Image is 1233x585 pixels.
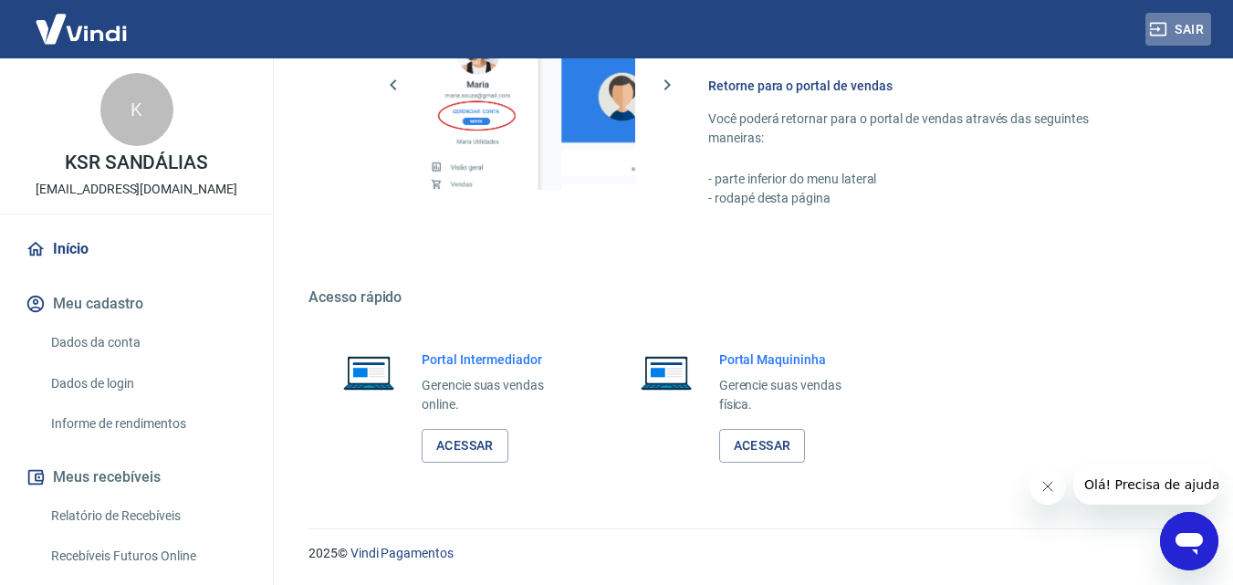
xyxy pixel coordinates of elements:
a: Informe de rendimentos [44,405,251,443]
img: Vindi [22,1,141,57]
h5: Acesso rápido [308,288,1189,307]
button: Meus recebíveis [22,457,251,497]
p: - rodapé desta página [708,189,1145,208]
div: K [100,73,173,146]
p: Gerencie suas vendas online. [422,376,573,414]
p: - parte inferior do menu lateral [708,170,1145,189]
a: Dados de login [44,365,251,402]
a: Recebíveis Futuros Online [44,538,251,575]
a: Acessar [422,429,508,463]
img: Imagem de um notebook aberto [628,350,705,394]
p: 2025 © [308,544,1189,563]
iframe: Fechar mensagem [1029,468,1066,505]
button: Sair [1145,13,1211,47]
a: Vindi Pagamentos [350,546,454,560]
h6: Portal Intermediador [422,350,573,369]
a: Relatório de Recebíveis [44,497,251,535]
iframe: Botão para abrir a janela de mensagens [1160,512,1218,570]
iframe: Mensagem da empresa [1073,465,1218,505]
h6: Portal Maquininha [719,350,871,369]
a: Dados da conta [44,324,251,361]
a: Acessar [719,429,806,463]
p: KSR SANDÁLIAS [65,153,208,172]
p: [EMAIL_ADDRESS][DOMAIN_NAME] [36,180,237,199]
button: Meu cadastro [22,284,251,324]
h6: Retorne para o portal de vendas [708,77,1145,95]
p: Gerencie suas vendas física. [719,376,871,414]
p: Você poderá retornar para o portal de vendas através das seguintes maneiras: [708,110,1145,148]
a: Início [22,229,251,269]
img: Imagem de um notebook aberto [330,350,407,394]
span: Olá! Precisa de ajuda? [11,13,153,27]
